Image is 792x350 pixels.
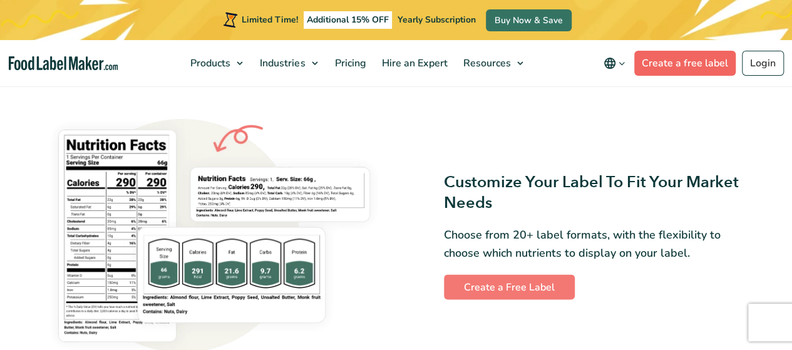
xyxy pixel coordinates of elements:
a: Pricing [327,40,371,86]
a: Products [183,40,249,86]
a: Create a Free Label [444,274,575,299]
span: Limited Time! [242,14,298,26]
a: Resources [455,40,529,86]
h3: Customize Your Label To Fit Your Market Needs [444,172,753,214]
a: Buy Now & Save [486,9,572,31]
span: Additional 15% OFF [304,11,392,29]
a: Hire an Expert [374,40,452,86]
a: Login [742,51,784,76]
span: Products [187,56,232,70]
span: Resources [459,56,512,70]
a: Create a free label [634,51,736,76]
a: Industries [252,40,324,86]
span: Hire an Expert [378,56,448,70]
p: Choose from 20+ label formats, with the flexibility to choose which nutrients to display on your ... [444,226,753,262]
span: Industries [256,56,306,70]
span: Pricing [331,56,367,70]
span: Yearly Subscription [398,14,476,26]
